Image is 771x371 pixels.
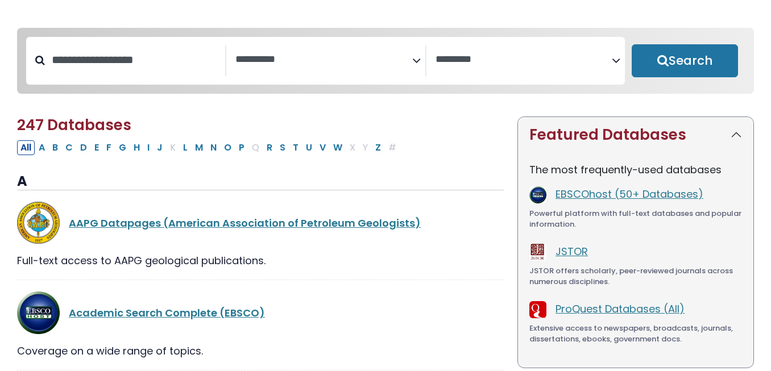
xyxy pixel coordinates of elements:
[69,306,265,320] a: Academic Search Complete (EBSCO)
[35,140,48,155] button: Filter Results A
[49,140,61,155] button: Filter Results B
[556,187,703,201] a: EBSCOhost (50+ Databases)
[632,44,738,77] button: Submit for Search Results
[221,140,235,155] button: Filter Results O
[263,140,276,155] button: Filter Results R
[235,140,248,155] button: Filter Results P
[316,140,329,155] button: Filter Results V
[529,162,742,177] p: The most frequently-used databases
[91,140,102,155] button: Filter Results E
[154,140,166,155] button: Filter Results J
[17,140,401,154] div: Alpha-list to filter by first letter of database name
[235,54,412,66] textarea: Search
[103,140,115,155] button: Filter Results F
[17,140,35,155] button: All
[45,51,225,69] input: Search database by title or keyword
[302,140,316,155] button: Filter Results U
[180,140,191,155] button: Filter Results L
[17,173,504,190] h3: A
[289,140,302,155] button: Filter Results T
[556,244,588,259] a: JSTOR
[115,140,130,155] button: Filter Results G
[192,140,206,155] button: Filter Results M
[372,140,384,155] button: Filter Results Z
[529,265,742,287] div: JSTOR offers scholarly, peer-reviewed journals across numerous disciplines.
[436,54,612,66] textarea: Search
[17,115,131,135] span: 247 Databases
[77,140,90,155] button: Filter Results D
[17,343,504,359] div: Coverage on a wide range of topics.
[17,253,504,268] div: Full-text access to AAPG geological publications.
[276,140,289,155] button: Filter Results S
[529,208,742,230] div: Powerful platform with full-text databases and popular information.
[69,216,421,230] a: AAPG Datapages (American Association of Petroleum Geologists)
[330,140,346,155] button: Filter Results W
[556,302,685,316] a: ProQuest Databases (All)
[17,28,754,94] nav: Search filters
[518,117,753,153] button: Featured Databases
[62,140,76,155] button: Filter Results C
[529,323,742,345] div: Extensive access to newspapers, broadcasts, journals, dissertations, ebooks, government docs.
[130,140,143,155] button: Filter Results H
[207,140,220,155] button: Filter Results N
[144,140,153,155] button: Filter Results I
